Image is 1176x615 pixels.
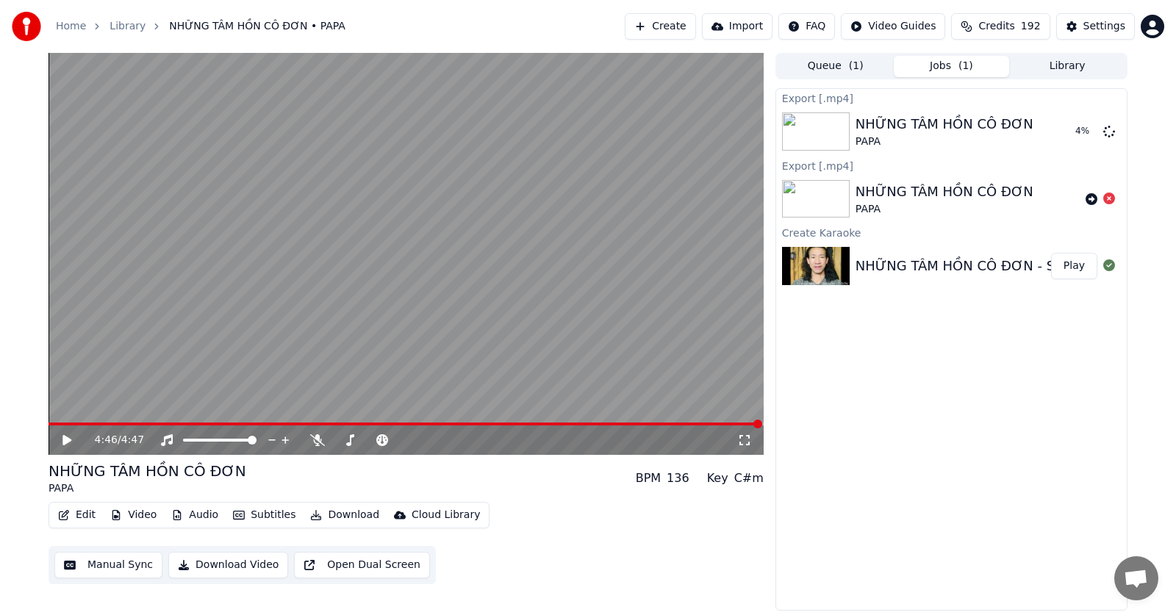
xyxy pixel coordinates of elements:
div: Create Karaoke [776,223,1127,241]
div: Export [.mp4] [776,157,1127,174]
a: Library [110,19,146,34]
button: Manual Sync [54,552,162,578]
span: NHỮNG TÂM HỒN CÔ ĐƠN • PAPA [169,19,345,34]
div: 4 % [1075,126,1097,137]
div: NHỮNG TÂM HỒN CÔ ĐƠN - ST: PAPA [856,256,1102,276]
div: / [95,433,130,447]
div: Open chat [1114,556,1158,600]
img: youka [12,12,41,41]
span: ( 1 ) [958,59,973,73]
div: NHỮNG TÂM HỒN CÔ ĐƠN [856,114,1033,134]
button: Queue [778,56,894,77]
button: Import [702,13,772,40]
span: 4:46 [95,433,118,447]
a: Home [56,19,86,34]
div: 136 [667,470,689,487]
button: Create [625,13,696,40]
button: Jobs [894,56,1010,77]
button: Audio [165,505,224,525]
div: NHỮNG TÂM HỒN CÔ ĐƠN [49,461,246,481]
span: 192 [1021,19,1041,34]
div: NHỮNG TÂM HỒN CÔ ĐƠN [856,181,1033,202]
div: C#m [734,470,764,487]
button: Download [304,505,385,525]
span: 4:47 [121,433,144,447]
div: Export [.mp4] [776,89,1127,107]
span: ( 1 ) [849,59,864,73]
div: Key [707,470,728,487]
div: Cloud Library [412,508,480,522]
button: Edit [52,505,101,525]
button: Video Guides [841,13,945,40]
div: BPM [636,470,661,487]
button: Credits192 [951,13,1050,40]
button: FAQ [778,13,835,40]
span: Credits [978,19,1014,34]
button: Download Video [168,552,288,578]
button: Video [104,505,162,525]
button: Play [1051,253,1097,279]
div: Settings [1083,19,1125,34]
button: Settings [1056,13,1135,40]
button: Library [1009,56,1125,77]
button: Open Dual Screen [294,552,430,578]
div: PAPA [49,481,246,496]
div: PAPA [856,202,1033,217]
nav: breadcrumb [56,19,345,34]
div: PAPA [856,134,1033,149]
button: Subtitles [227,505,301,525]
